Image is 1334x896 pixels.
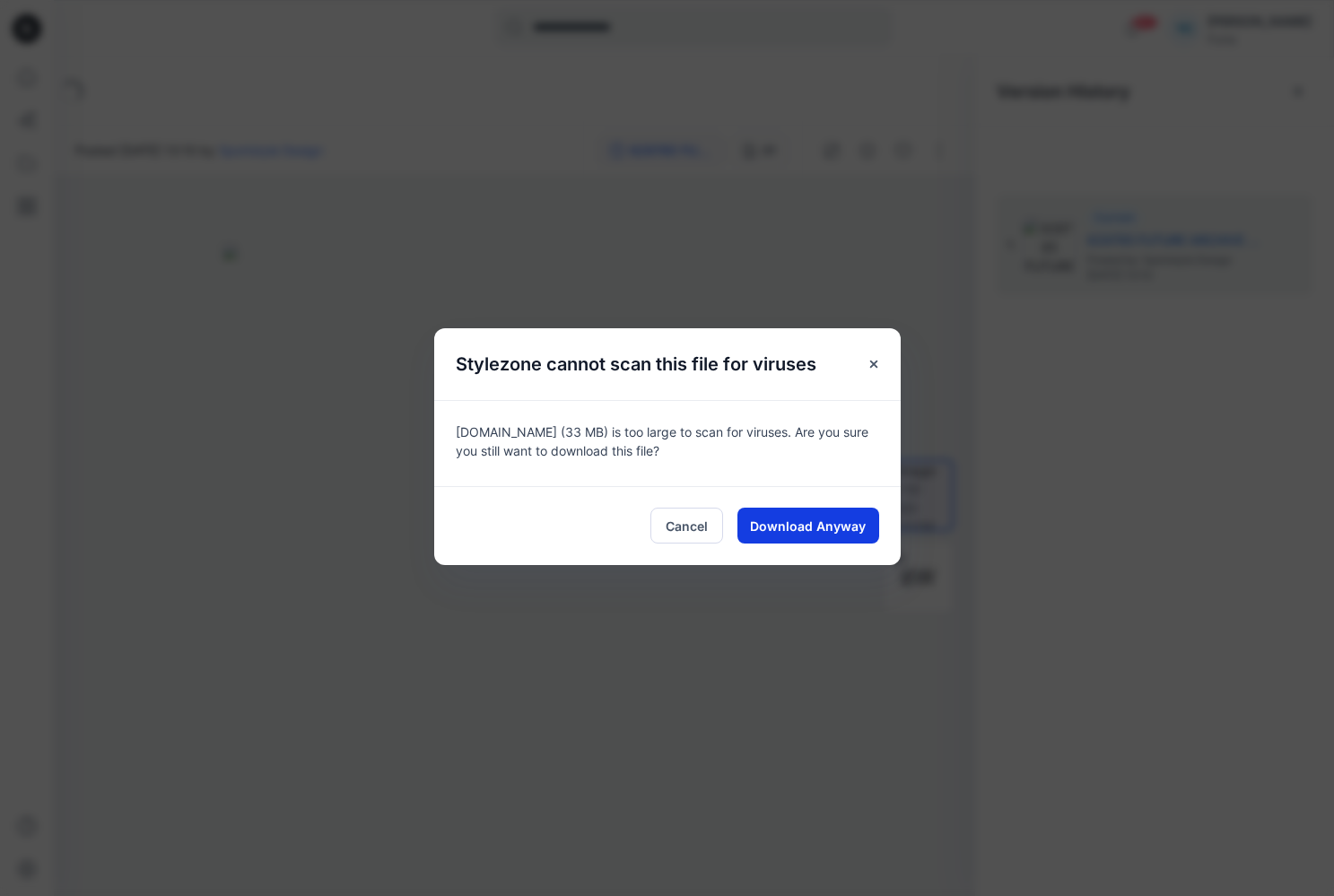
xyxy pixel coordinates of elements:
[858,348,890,380] button: Close
[666,517,708,535] span: Cancel
[434,400,901,486] div: [DOMAIN_NAME] (33 MB) is too large to scan for viruses. Are you sure you still want to download t...
[737,508,879,544] button: Download Anyway
[434,328,838,400] h5: Stylezone cannot scan this file for viruses
[650,508,723,544] button: Cancel
[750,517,866,535] span: Download Anyway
